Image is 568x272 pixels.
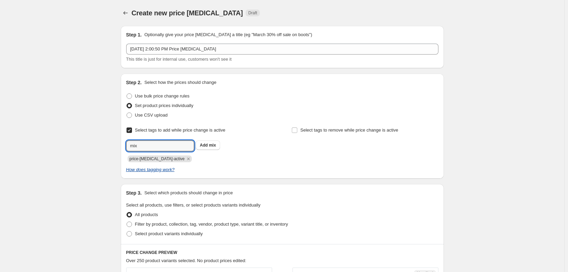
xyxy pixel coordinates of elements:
[135,212,158,217] span: All products
[126,258,246,263] span: Over 250 product variants selected. No product prices edited:
[126,190,142,196] h2: Step 3.
[144,31,312,38] p: Optionally give your price [MEDICAL_DATA] a title (eg "March 30% off sale on boots")
[135,222,288,227] span: Filter by product, collection, tag, vendor, product type, variant title, or inventory
[144,190,233,196] p: Select which products should change in price
[126,140,194,151] input: Select tags to add
[126,79,142,86] h2: Step 2.
[126,167,174,172] a: How does tagging work?
[121,8,130,18] button: Price change jobs
[126,250,438,255] h6: PRICE CHANGE PREVIEW
[126,202,261,208] span: Select all products, use filters, or select products variants individually
[144,79,216,86] p: Select how the prices should change
[135,103,194,108] span: Set product prices individually
[135,231,203,236] span: Select product variants individually
[130,156,185,161] span: price-change-job-active
[200,143,208,148] b: Add
[126,57,232,62] span: This title is just for internal use, customers won't see it
[196,140,220,150] button: Add mix
[209,143,216,148] span: mix
[248,10,257,16] span: Draft
[185,156,191,162] button: Remove price-change-job-active
[126,44,438,55] input: 30% off holiday sale
[132,9,243,17] span: Create new price [MEDICAL_DATA]
[135,112,168,118] span: Use CSV upload
[135,93,189,99] span: Use bulk price change rules
[126,31,142,38] h2: Step 1.
[135,127,225,133] span: Select tags to add while price change is active
[300,127,398,133] span: Select tags to remove while price change is active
